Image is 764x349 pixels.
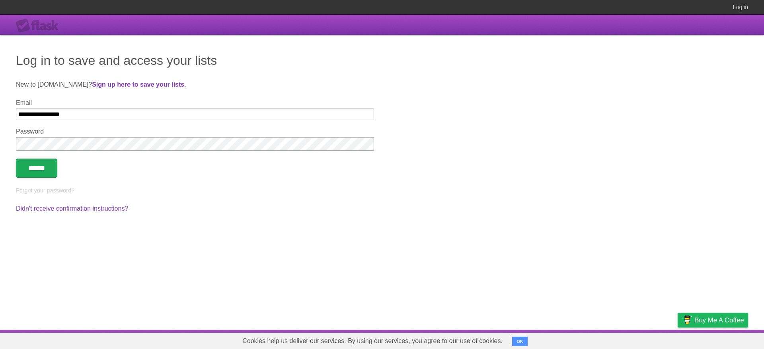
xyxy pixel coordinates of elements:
img: Buy me a coffee [682,313,692,327]
p: New to [DOMAIN_NAME]? . [16,80,748,89]
a: Didn't receive confirmation instructions? [16,205,128,212]
a: Privacy [667,332,688,347]
a: Suggest a feature [698,332,748,347]
label: Password [16,128,374,135]
span: Cookies help us deliver our services. By using our services, you agree to our use of cookies. [234,333,511,349]
button: OK [512,337,528,346]
a: Forgot your password? [16,187,74,194]
a: Developers [598,332,630,347]
a: Buy me a coffee [678,313,748,328]
h1: Log in to save and access your lists [16,51,748,70]
div: Flask [16,19,64,33]
a: Terms [640,332,658,347]
span: Buy me a coffee [694,313,744,327]
label: Email [16,99,374,107]
a: About [572,332,589,347]
a: Sign up here to save your lists [92,81,184,88]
